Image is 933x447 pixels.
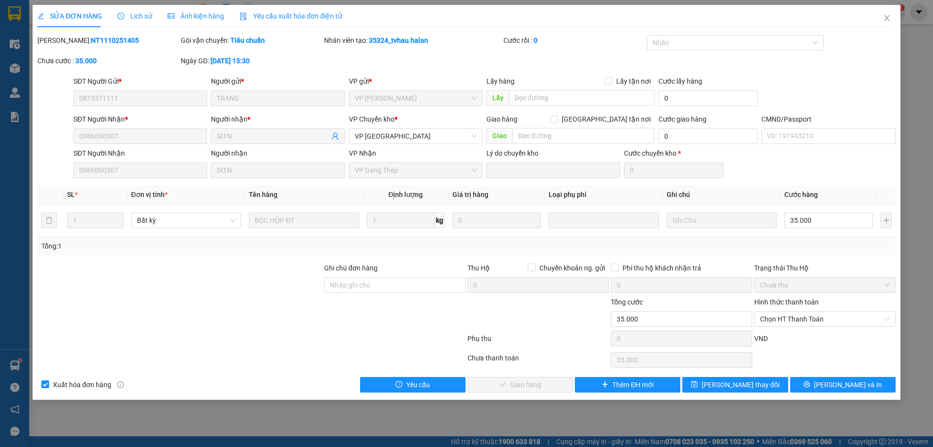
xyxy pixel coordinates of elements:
[467,377,573,393] button: checkGiao hàng
[37,35,179,46] div: [PERSON_NAME]:
[369,36,428,44] b: 35324_tvhau.halan
[467,264,490,272] span: Thu Hộ
[602,381,608,389] span: plus
[691,381,698,389] span: save
[873,5,900,32] button: Close
[575,377,680,393] button: plusThêm ĐH mới
[181,55,322,66] div: Ngày GD:
[324,35,501,46] div: Nhân viên tạo:
[349,148,483,159] div: VP Nhận
[355,91,477,106] span: VP Nguyễn Trãi
[324,264,378,272] label: Ghi chú đơn hàng
[349,115,395,123] span: VP Chuyển kho
[49,379,115,390] span: Xuất hóa đơn hàng
[509,90,655,106] input: Dọc đường
[486,77,515,85] span: Lấy hàng
[211,76,345,87] div: Người gửi
[73,148,207,159] div: SĐT Người Nhận
[360,377,466,393] button: exclamation-circleYêu cầu
[452,213,541,228] input: 0
[814,379,882,390] span: [PERSON_NAME] và In
[881,213,891,228] button: plus
[211,114,345,125] div: Người nhận
[702,379,779,390] span: [PERSON_NAME] thay đổi
[168,12,224,20] span: Ảnh kiện hàng
[91,36,139,44] b: NT1110251405
[211,148,345,159] div: Người nhận
[349,76,483,87] div: VP gửi
[534,36,537,44] b: 0
[883,14,891,22] span: close
[118,12,152,20] span: Lịch sử
[37,13,44,19] span: edit
[486,115,518,123] span: Giao hàng
[41,213,57,228] button: delete
[466,333,610,350] div: Phụ thu
[754,335,768,342] span: VND
[435,213,445,228] span: kg
[249,191,277,198] span: Tên hàng
[137,213,235,228] span: Bất kỳ
[760,278,890,292] span: Chưa thu
[612,379,654,390] span: Thêm ĐH mới
[73,114,207,125] div: SĐT Người Nhận
[658,77,702,85] label: Cước lấy hàng
[754,298,819,306] label: Hình thức thanh toán
[682,377,788,393] button: save[PERSON_NAME] thay đổi
[240,13,247,20] img: icon
[790,377,896,393] button: printer[PERSON_NAME] và In
[388,191,423,198] span: Định lượng
[486,148,620,159] div: Lý do chuyển kho
[355,163,477,178] span: VP Gang Thép
[486,90,509,106] span: Lấy
[131,191,168,198] span: Đơn vị tính
[624,148,723,159] div: Cước chuyển kho
[466,353,610,370] div: Chưa thanh toán
[503,35,645,46] div: Cước rồi :
[117,381,124,388] span: info-circle
[75,57,97,65] b: 35.000
[41,241,360,251] div: Tổng: 1
[73,76,207,87] div: SĐT Người Gửi
[658,115,707,123] label: Cước giao hàng
[324,277,466,293] input: Ghi chú đơn hàng
[663,185,780,204] th: Ghi chú
[181,35,322,46] div: Gói vận chuyển:
[331,132,339,140] span: user-add
[452,191,488,198] span: Giá trị hàng
[558,114,655,125] span: [GEOGRAPHIC_DATA] tận nơi
[249,213,359,228] input: VD: Bàn, Ghế
[37,55,179,66] div: Chưa cước :
[168,13,174,19] span: picture
[240,12,342,20] span: Yêu cầu xuất hóa đơn điện tử
[612,76,655,87] span: Lấy tận nơi
[760,312,890,326] span: Chọn HT Thanh Toán
[658,128,758,144] input: Cước giao hàng
[118,13,124,19] span: clock-circle
[754,263,896,273] div: Trạng thái Thu Hộ
[784,191,818,198] span: Cước hàng
[396,381,402,389] span: exclamation-circle
[658,90,758,106] input: Cước lấy hàng
[667,213,777,228] input: Ghi Chú
[803,381,810,389] span: printer
[611,298,643,306] span: Tổng cước
[761,114,895,125] div: CMND/Passport
[406,379,430,390] span: Yêu cầu
[210,57,250,65] b: [DATE] 15:30
[230,36,265,44] b: Tiêu chuẩn
[512,128,655,143] input: Dọc đường
[545,185,662,204] th: Loại phụ phí
[619,263,705,273] span: Phí thu hộ khách nhận trả
[486,128,512,143] span: Giao
[67,191,75,198] span: SL
[355,129,477,143] span: VP Yên Bình
[37,12,102,20] span: SỬA ĐƠN HÀNG
[536,263,609,273] span: Chuyển khoản ng. gửi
